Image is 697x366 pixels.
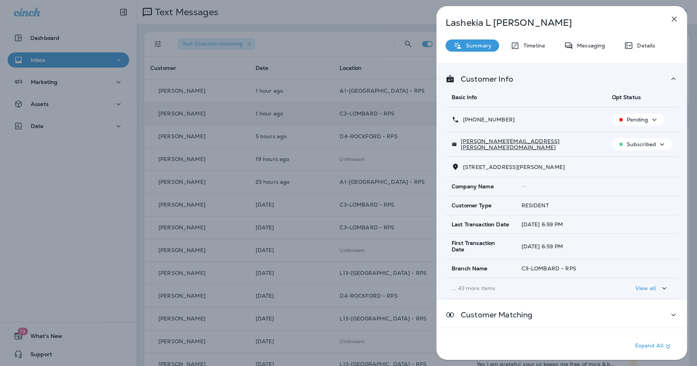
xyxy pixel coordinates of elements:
[455,76,513,82] p: Customer Info
[452,265,488,272] span: Branch Name
[455,312,533,318] p: Customer Matching
[520,43,545,49] p: Timeline
[452,202,492,209] span: Customer Type
[452,240,509,253] span: First Transaction Date
[612,94,641,101] span: Opt Status
[522,265,576,272] span: C3-LOMBARD - RPS
[457,138,599,150] p: [PERSON_NAME][EMAIL_ADDRESS][PERSON_NAME][DOMAIN_NAME]
[452,221,509,228] span: Last Transaction Date
[635,285,656,291] p: View all
[633,43,655,49] p: Details
[522,221,563,228] span: [DATE] 6:59 PM
[635,342,673,351] p: Expand All
[522,202,549,209] span: RESIDENT
[452,285,600,291] p: ... 43 more items
[463,164,565,170] span: [STREET_ADDRESS][PERSON_NAME]
[522,183,527,190] span: --
[632,281,672,295] button: View all
[627,141,656,147] p: Subscribed
[573,43,605,49] p: Messaging
[459,117,515,123] p: [PHONE_NUMBER]
[627,117,648,123] p: Pending
[446,17,653,28] p: Lashekia L [PERSON_NAME]
[452,94,477,101] span: Basic Info
[612,138,672,150] button: Subscribed
[612,114,664,126] button: Pending
[462,43,492,49] p: Summary
[522,243,563,250] span: [DATE] 6:59 PM
[452,183,494,190] span: Company Name
[632,339,676,353] button: Expand All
